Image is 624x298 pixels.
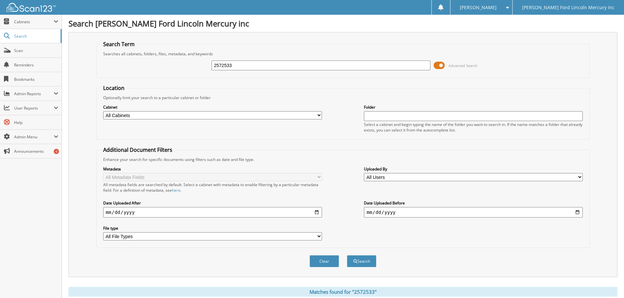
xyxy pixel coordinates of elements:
label: Cabinet [103,104,322,110]
span: Scan [14,48,58,53]
span: Admin Reports [14,91,54,96]
label: File type [103,225,322,231]
div: All metadata fields are searched by default. Select a cabinet with metadata to enable filtering b... [103,182,322,193]
span: Cabinets [14,19,54,25]
h1: Search [PERSON_NAME] Ford Lincoln Mercury inc [68,18,617,29]
div: 4 [54,149,59,154]
label: Metadata [103,166,322,172]
div: Optionally limit your search to a particular cabinet or folder [100,95,586,100]
span: Announcements [14,149,58,154]
img: scan123-logo-white.svg [7,3,56,12]
div: Matches found for "2572533" [68,287,617,297]
label: Date Uploaded Before [364,200,583,206]
div: Select a cabinet and begin typing the name of the folder you want to search in. If the name match... [364,122,583,133]
span: User Reports [14,105,54,111]
span: Help [14,120,58,125]
span: Reminders [14,62,58,68]
span: Search [14,33,57,39]
legend: Search Term [100,41,138,48]
span: Advanced Search [448,63,478,68]
span: Admin Menu [14,134,54,140]
legend: Additional Document Filters [100,146,176,153]
label: Folder [364,104,583,110]
div: Searches all cabinets, folders, files, metadata, and keywords [100,51,586,57]
button: Search [347,255,376,267]
button: Clear [310,255,339,267]
label: Uploaded By [364,166,583,172]
span: Bookmarks [14,77,58,82]
span: [PERSON_NAME] [460,6,497,9]
label: Date Uploaded After [103,200,322,206]
a: here [172,187,180,193]
legend: Location [100,84,128,92]
input: end [364,207,583,218]
input: start [103,207,322,218]
span: [PERSON_NAME] Ford Lincoln Mercury inc [522,6,615,9]
div: Enhance your search for specific documents using filters such as date and file type. [100,157,586,162]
